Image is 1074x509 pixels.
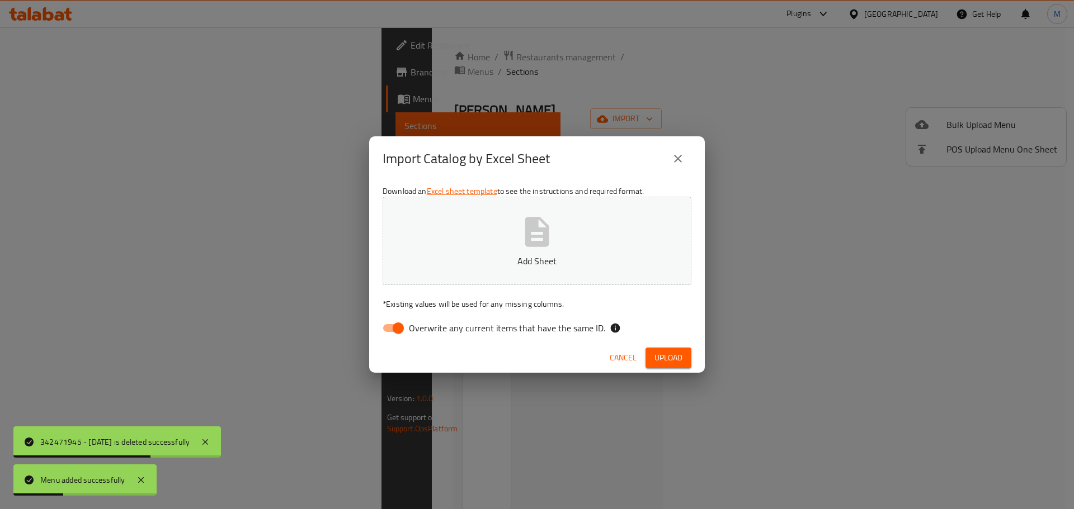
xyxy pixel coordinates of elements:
[610,351,637,365] span: Cancel
[383,197,691,285] button: Add Sheet
[400,254,674,268] p: Add Sheet
[409,321,605,335] span: Overwrite any current items that have the same ID.
[605,348,641,368] button: Cancel
[610,322,621,334] svg: If the overwrite option isn't selected, then the items that match an existing ID will be ignored ...
[646,348,691,368] button: Upload
[369,181,705,343] div: Download an to see the instructions and required format.
[40,436,190,448] div: 342471945 - [DATE] is deleted successfully
[654,351,682,365] span: Upload
[427,184,497,198] a: Excel sheet template
[383,150,550,168] h2: Import Catalog by Excel Sheet
[40,474,125,486] div: Menu added successfully
[665,145,691,172] button: close
[383,298,691,310] p: Existing values will be used for any missing columns.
